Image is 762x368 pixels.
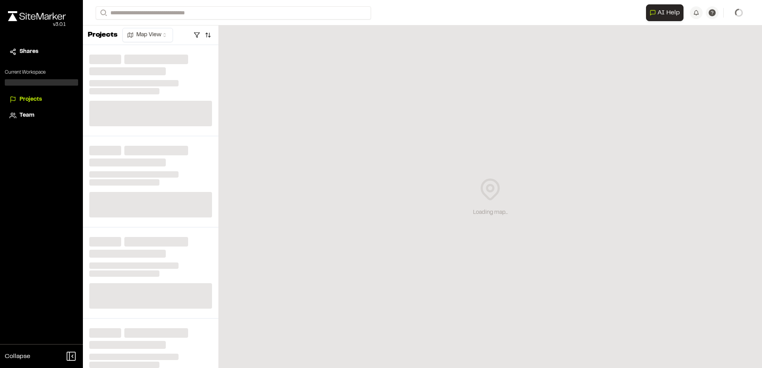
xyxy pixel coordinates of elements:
[8,11,66,21] img: rebrand.png
[646,4,687,21] div: Open AI Assistant
[20,47,38,56] span: Shares
[8,21,66,28] div: Oh geez...please don't...
[10,111,73,120] a: Team
[646,4,683,21] button: Open AI Assistant
[20,95,42,104] span: Projects
[96,6,110,20] button: Search
[10,47,73,56] a: Shares
[5,69,78,76] p: Current Workspace
[10,95,73,104] a: Projects
[88,30,118,41] p: Projects
[473,208,508,217] div: Loading map...
[658,8,680,18] span: AI Help
[20,111,34,120] span: Team
[5,352,30,361] span: Collapse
